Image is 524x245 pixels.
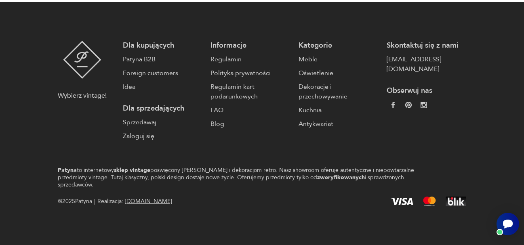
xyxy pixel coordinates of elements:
a: Polityka prywatności [210,68,290,78]
strong: sklep vintage [114,166,150,174]
p: to internetowy poświęcony [PERSON_NAME] i dekoracjom retro. Nasz showroom oferuje autentyczne i n... [58,167,438,188]
p: Wybierz vintage! [58,91,107,101]
div: | [94,197,95,206]
a: [EMAIL_ADDRESS][DOMAIN_NAME] [387,54,467,74]
p: Dla sprzedających [123,104,203,113]
iframe: Smartsupp widget button [497,213,519,235]
a: [DOMAIN_NAME] [125,197,172,205]
p: Informacje [210,41,290,50]
a: Meble [299,54,379,64]
img: Mastercard [423,197,436,206]
a: Zaloguj się [123,131,203,141]
a: Regulamin [210,54,290,64]
a: Blog [210,119,290,129]
a: Sprzedawaj [123,117,203,127]
a: Antykwariat [299,119,379,129]
p: Obserwuj nas [387,86,467,96]
a: Patyna B2B [123,54,203,64]
a: Regulamin kart podarunkowych [210,82,290,101]
a: Dekoracje i przechowywanie [299,82,379,101]
img: BLIK [446,197,466,206]
img: Patyna - sklep z meblami i dekoracjami vintage [63,41,101,79]
p: Kategorie [299,41,379,50]
a: FAQ [210,105,290,115]
p: Dla kupujących [123,41,203,50]
a: Idea [123,82,203,92]
a: Oświetlenie [299,68,379,78]
img: da9060093f698e4c3cedc1453eec5031.webp [390,102,396,108]
img: 37d27d81a828e637adc9f9cb2e3d3a8a.webp [405,102,412,108]
strong: zweryfikowanych [317,174,365,181]
strong: Patyna [58,166,77,174]
span: @ 2025 Patyna [58,197,92,206]
span: Realizacja: [97,197,172,206]
a: Foreign customers [123,68,203,78]
a: Kuchnia [299,105,379,115]
p: Skontaktuj się z nami [387,41,467,50]
img: Visa [391,198,413,205]
img: c2fd9cf7f39615d9d6839a72ae8e59e5.webp [421,102,427,108]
